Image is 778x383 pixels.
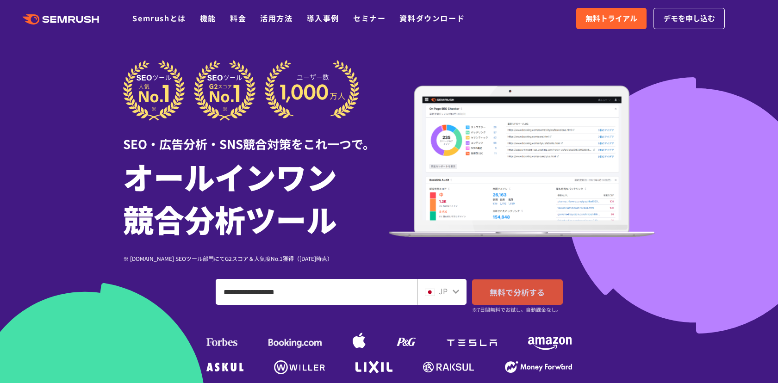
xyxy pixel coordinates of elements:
[490,286,545,298] span: 無料で分析する
[472,305,561,314] small: ※7日間無料でお試し。自動課金なし。
[585,12,637,25] span: 無料トライアル
[200,12,216,24] a: 機能
[576,8,647,29] a: 無料トライアル
[216,279,417,304] input: ドメイン、キーワードまたはURLを入力してください
[123,155,389,240] h1: オールインワン 競合分析ツール
[439,285,448,297] span: JP
[307,12,339,24] a: 導入事例
[123,254,389,263] div: ※ [DOMAIN_NAME] SEOツール部門にてG2スコア＆人気度No.1獲得（[DATE]時点）
[123,121,389,153] div: SEO・広告分析・SNS競合対策をこれ一つで。
[230,12,246,24] a: 料金
[132,12,186,24] a: Semrushとは
[399,12,465,24] a: 資料ダウンロード
[663,12,715,25] span: デモを申し込む
[260,12,293,24] a: 活用方法
[353,12,386,24] a: セミナー
[472,279,563,305] a: 無料で分析する
[654,8,725,29] a: デモを申し込む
